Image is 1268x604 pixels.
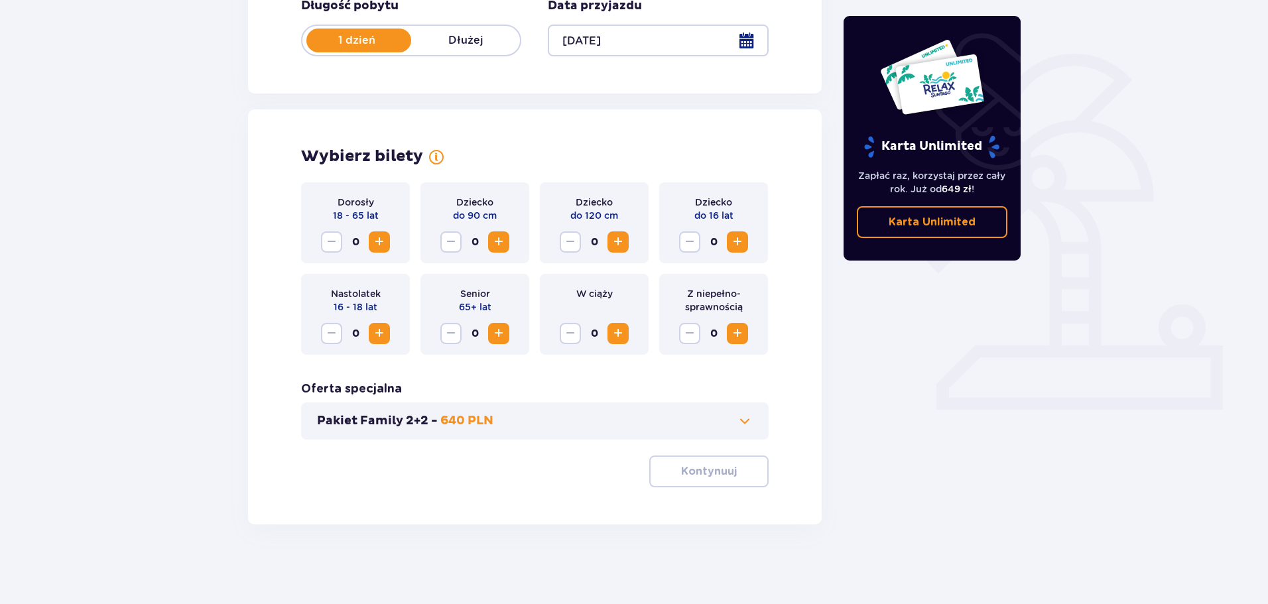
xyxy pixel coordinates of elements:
[727,231,748,253] button: Increase
[301,381,402,397] p: Oferta specjalna
[440,413,493,429] p: 640 PLN
[857,169,1008,196] p: Zapłać raz, korzystaj przez cały rok. Już od !
[679,231,700,253] button: Decrease
[460,287,490,300] p: Senior
[863,135,1001,158] p: Karta Unlimited
[889,215,976,229] p: Karta Unlimited
[584,231,605,253] span: 0
[345,323,366,344] span: 0
[464,231,485,253] span: 0
[576,196,613,209] p: Dziecko
[302,33,411,48] p: 1 dzień
[334,300,377,314] p: 16 - 18 lat
[301,147,423,166] p: Wybierz bilety
[560,231,581,253] button: Decrease
[338,196,374,209] p: Dorosły
[570,209,618,222] p: do 120 cm
[369,231,390,253] button: Increase
[440,231,462,253] button: Decrease
[456,196,493,209] p: Dziecko
[607,323,629,344] button: Increase
[369,323,390,344] button: Increase
[703,231,724,253] span: 0
[670,287,757,314] p: Z niepełno­sprawnością
[857,206,1008,238] a: Karta Unlimited
[576,287,613,300] p: W ciąży
[560,323,581,344] button: Decrease
[440,323,462,344] button: Decrease
[695,196,732,209] p: Dziecko
[649,455,769,487] button: Kontynuuj
[321,323,342,344] button: Decrease
[317,413,753,429] button: Pakiet Family 2+2 -640 PLN
[459,300,491,314] p: 65+ lat
[488,323,509,344] button: Increase
[333,209,379,222] p: 18 - 65 lat
[411,33,520,48] p: Dłużej
[681,464,737,479] p: Kontynuuj
[464,323,485,344] span: 0
[453,209,497,222] p: do 90 cm
[331,287,381,300] p: Nastolatek
[317,413,438,429] p: Pakiet Family 2+2 -
[727,323,748,344] button: Increase
[321,231,342,253] button: Decrease
[345,231,366,253] span: 0
[942,184,972,194] span: 649 zł
[679,323,700,344] button: Decrease
[584,323,605,344] span: 0
[694,209,733,222] p: do 16 lat
[703,323,724,344] span: 0
[607,231,629,253] button: Increase
[488,231,509,253] button: Increase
